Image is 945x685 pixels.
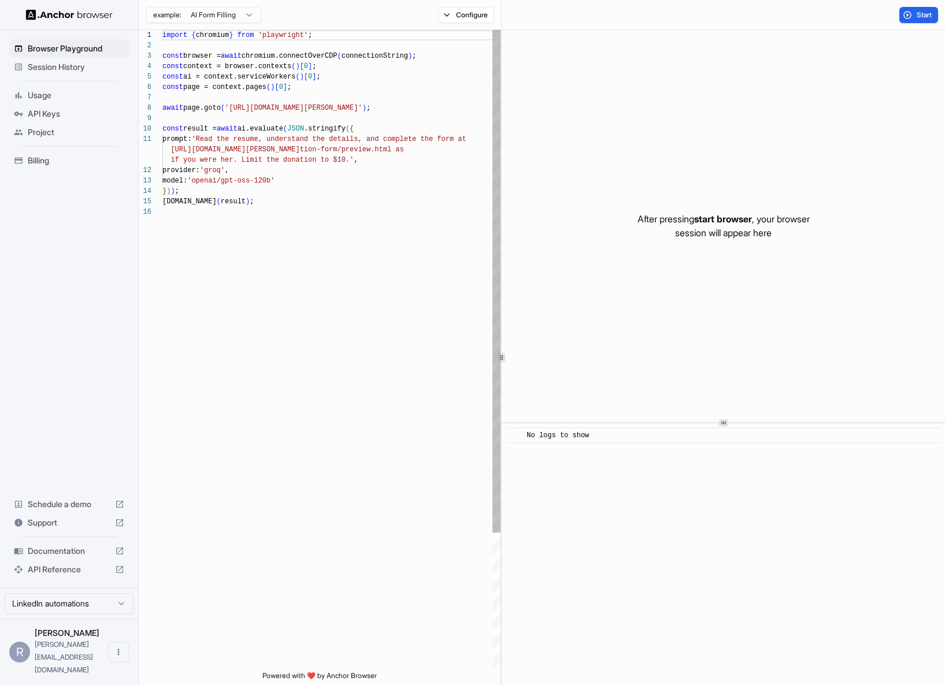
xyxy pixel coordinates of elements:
span: 0 [308,73,312,81]
span: .stringify [304,125,346,133]
span: ai.evaluate [238,125,283,133]
span: model: [162,177,187,185]
span: const [162,73,183,81]
div: 9 [139,113,151,124]
span: '[URL][DOMAIN_NAME][PERSON_NAME]' [225,104,362,112]
span: 'Read the resume, understand the details, and comp [191,135,399,143]
span: [ [275,83,279,91]
span: Ron Reiter [35,628,99,638]
span: from [238,31,254,39]
div: 5 [139,72,151,82]
span: result = [183,125,217,133]
span: ; [287,83,291,91]
span: API Keys [28,108,124,120]
span: browser = [183,52,221,60]
span: await [217,125,238,133]
span: Project [28,126,124,138]
span: 'openai/gpt-oss-120b' [187,177,275,185]
div: Billing [9,151,129,170]
div: 16 [139,207,151,217]
span: example: [153,10,181,20]
span: ( [217,198,221,206]
span: const [162,83,183,91]
div: Session History [9,58,129,76]
span: ; [316,73,320,81]
span: ) [408,52,412,60]
div: 15 [139,196,151,207]
div: 10 [139,124,151,134]
span: Session History [28,61,124,73]
span: Browser Playground [28,43,124,54]
span: , [225,166,229,174]
span: prompt: [162,135,191,143]
span: 0 [279,83,283,91]
span: page = context.pages [183,83,266,91]
span: Usage [28,90,124,101]
span: 0 [304,62,308,70]
span: JSON [287,125,304,133]
span: ] [312,73,316,81]
span: ) [300,73,304,81]
span: Documentation [28,545,110,557]
span: [URL][DOMAIN_NAME][PERSON_NAME] [171,146,299,154]
span: ) [270,83,275,91]
span: ( [346,125,350,133]
span: ( [295,73,299,81]
button: Configure [438,7,494,23]
span: 'playwright' [258,31,308,39]
span: } [229,31,233,39]
div: 13 [139,176,151,186]
span: ; [366,104,370,112]
span: chromium.connectOverCDP [242,52,338,60]
div: Documentation [9,542,129,560]
div: 4 [139,61,151,72]
span: [DOMAIN_NAME] [162,198,217,206]
span: { [191,31,195,39]
span: const [162,62,183,70]
span: ] [283,83,287,91]
span: connectionString [342,52,408,60]
span: ( [283,125,287,133]
div: 3 [139,51,151,61]
span: ) [166,187,171,195]
span: 'groq' [200,166,225,174]
div: 1 [139,30,151,40]
span: ron@sentra.io [35,640,93,674]
span: lete the form at [399,135,466,143]
span: tion-form/preview.html as [300,146,404,154]
span: ) [362,104,366,112]
span: Schedule a demo [28,498,110,510]
span: provider: [162,166,200,174]
span: context = browser.contexts [183,62,291,70]
span: ; [412,52,416,60]
span: chromium [196,31,229,39]
span: ( [337,52,341,60]
span: ) [246,198,250,206]
div: Browser Playground [9,39,129,58]
span: , [354,156,358,164]
span: await [162,104,183,112]
span: Start [917,10,933,20]
span: const [162,125,183,133]
span: ( [291,62,295,70]
span: ​ [512,430,518,441]
button: Start [899,7,938,23]
span: import [162,31,187,39]
div: API Keys [9,105,129,123]
span: No logs to show [527,431,589,440]
span: [ [300,62,304,70]
div: 6 [139,82,151,92]
div: 11 [139,134,151,144]
span: ai = context.serviceWorkers [183,73,295,81]
span: if you were her. Limit the donation to $10.' [171,156,354,164]
p: After pressing , your browser session will appear here [638,212,810,240]
div: Support [9,513,129,532]
span: [ [304,73,308,81]
div: R [9,642,30,662]
span: } [162,187,166,195]
span: Support [28,517,110,528]
span: { [350,125,354,133]
img: Anchor Logo [26,9,113,20]
div: Usage [9,86,129,105]
div: 7 [139,92,151,103]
